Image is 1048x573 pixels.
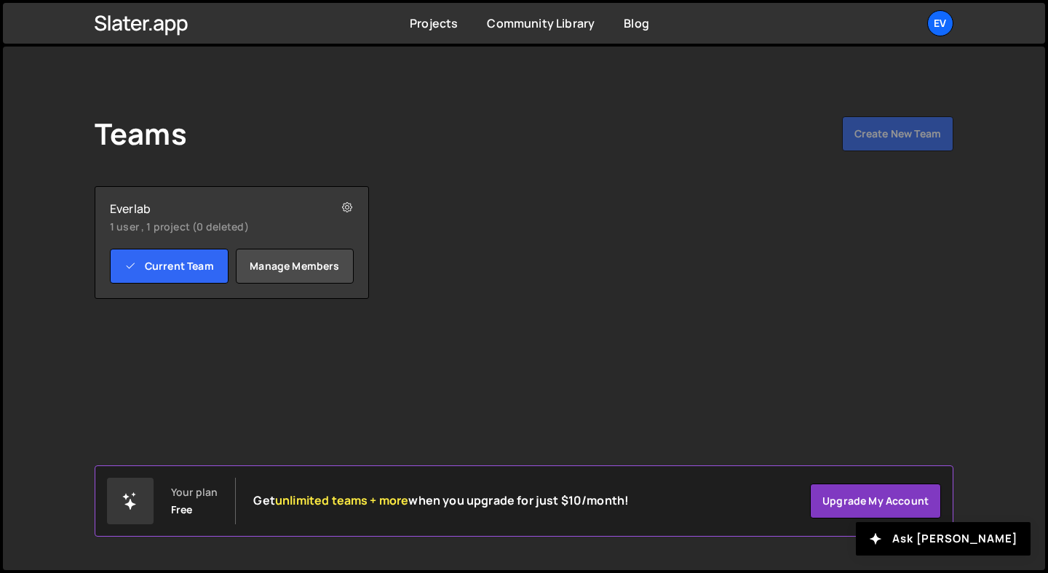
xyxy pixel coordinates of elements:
div: Free [171,504,193,516]
h2: Get when you upgrade for just $10/month! [253,494,629,508]
a: Current Team [110,249,229,284]
h1: Teams [95,116,187,151]
span: unlimited teams + more [275,492,409,508]
small: 1 user , 1 project (0 deleted) [110,220,310,234]
a: Upgrade my account [810,484,941,518]
div: Your plan [171,486,218,498]
h2: Everlab [110,201,310,216]
a: Community Library [487,15,595,31]
a: Projects [410,15,458,31]
a: Manage members [236,249,354,284]
a: Blog [624,15,649,31]
a: Ev [927,10,953,36]
button: Ask [PERSON_NAME] [856,522,1031,556]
